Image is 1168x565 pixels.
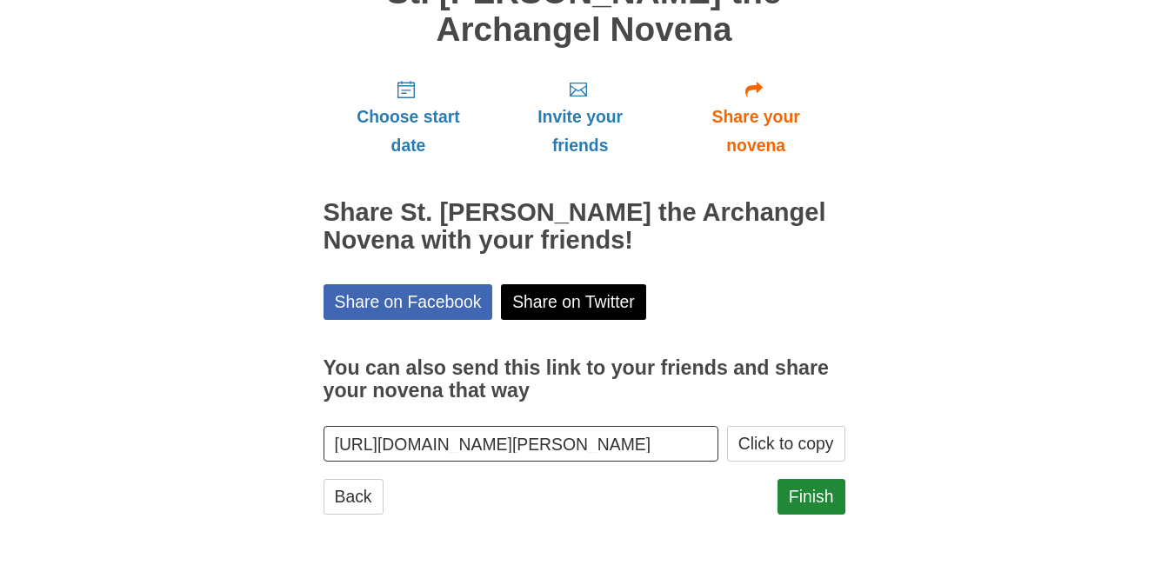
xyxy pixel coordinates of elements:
[324,65,494,169] a: Choose start date
[341,103,477,160] span: Choose start date
[778,479,845,515] a: Finish
[684,103,828,160] span: Share your novena
[324,199,845,255] h2: Share St. [PERSON_NAME] the Archangel Novena with your friends!
[324,357,845,402] h3: You can also send this link to your friends and share your novena that way
[511,103,649,160] span: Invite your friends
[727,426,845,462] button: Click to copy
[324,479,384,515] a: Back
[667,65,845,169] a: Share your novena
[501,284,646,320] a: Share on Twitter
[493,65,666,169] a: Invite your friends
[324,284,493,320] a: Share on Facebook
